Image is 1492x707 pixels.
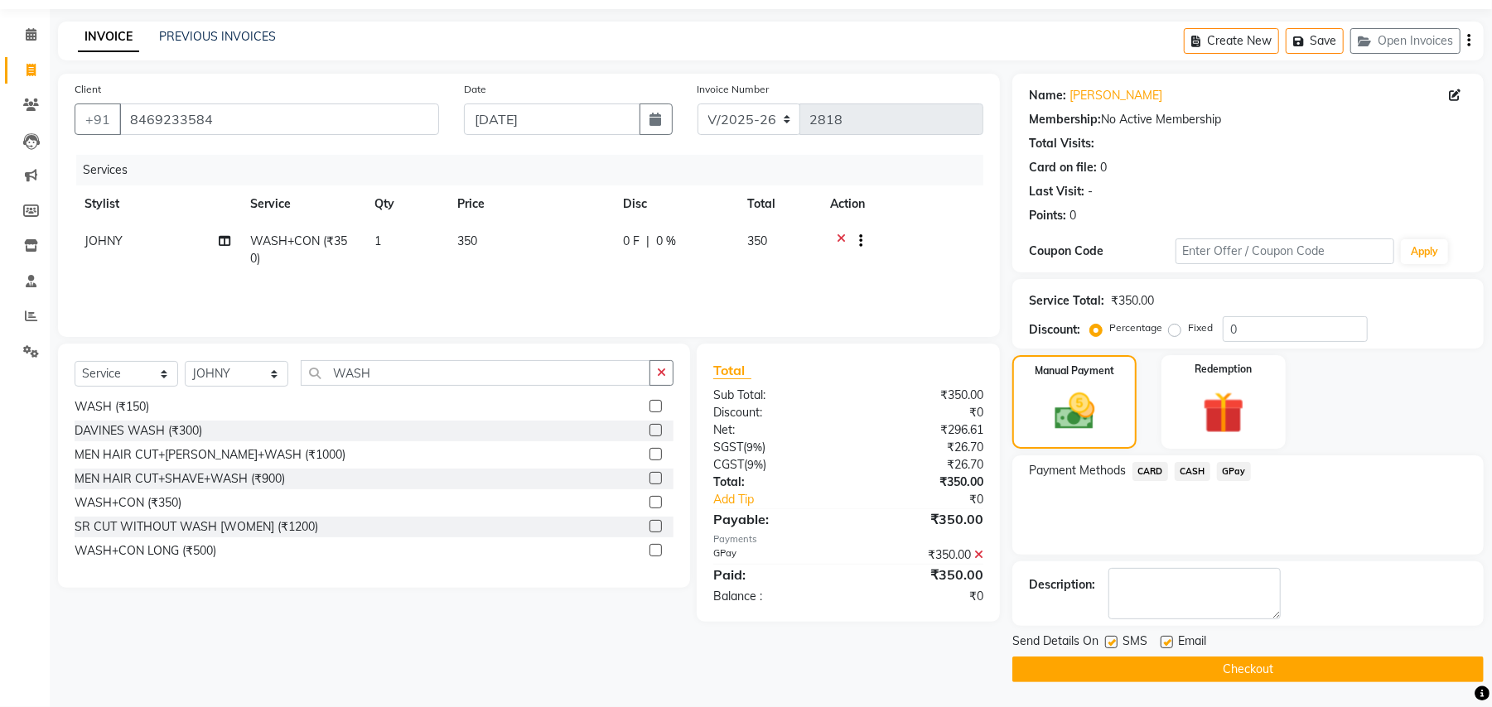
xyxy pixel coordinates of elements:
div: WASH+CON (₹350) [75,494,181,512]
button: Apply [1401,239,1448,264]
div: MEN HAIR CUT+[PERSON_NAME]+WASH (₹1000) [75,446,345,464]
label: Date [464,82,486,97]
div: 0 [1100,159,1107,176]
div: Coupon Code [1029,243,1175,260]
a: Add Tip [701,491,873,508]
label: Redemption [1195,362,1252,377]
span: CASH [1175,462,1210,481]
span: CGST [713,457,744,472]
span: 0 F [623,233,640,250]
span: Send Details On [1012,632,1098,653]
span: 0 % [656,233,676,250]
div: ₹296.61 [848,421,996,439]
span: JOHNY [84,233,123,248]
div: ( ) [701,439,848,456]
div: ₹350.00 [848,509,996,529]
span: GPay [1217,462,1251,481]
a: [PERSON_NAME] [1070,87,1162,104]
div: Total: [701,474,848,491]
div: Name: [1029,87,1066,104]
div: ₹0 [848,404,996,421]
div: ₹350.00 [848,565,996,584]
span: 9% [746,440,762,454]
div: Membership: [1029,111,1101,128]
th: Action [820,185,983,223]
span: 350 [747,233,767,248]
button: Create New [1184,28,1279,54]
div: WASH+CON LONG (₹500) [75,542,216,560]
img: _gift.svg [1190,387,1258,439]
div: SR CUT WITHOUT WASH [WOMEN] (₹1200) [75,518,318,536]
div: ₹0 [848,588,996,605]
div: No Active Membership [1029,111,1467,128]
div: DAVINES WASH (₹300) [75,422,202,440]
button: Save [1286,28,1344,54]
div: MEN HAIR CUT+SHAVE+WASH (₹900) [75,470,285,488]
th: Qty [365,185,447,223]
span: 9% [747,458,763,471]
div: Net: [701,421,848,439]
span: 1 [374,233,381,248]
div: Discount: [701,404,848,421]
a: INVOICE [78,22,139,52]
span: Total [713,362,751,379]
div: Payable: [701,509,848,529]
button: Checkout [1012,656,1484,682]
div: 0 [1070,207,1076,224]
input: Search or Scan [301,360,650,386]
div: Description: [1029,576,1095,594]
div: ( ) [701,456,848,474]
th: Stylist [75,185,240,223]
span: SGST [713,440,743,454]
div: Card on file: [1029,159,1097,176]
div: Last Visit: [1029,183,1084,200]
span: WASH+CON (₹350) [250,233,347,266]
input: Enter Offer / Coupon Code [1176,238,1394,264]
div: ₹350.00 [848,546,996,564]
img: _cash.svg [1042,388,1108,435]
label: Client [75,82,101,97]
a: PREVIOUS INVOICES [159,29,276,44]
input: Search by Name/Mobile/Email/Code [119,103,439,135]
label: Percentage [1109,320,1162,335]
span: Payment Methods [1029,462,1126,479]
div: Balance : [701,588,848,605]
div: Paid: [701,565,848,584]
div: Services [76,155,996,185]
div: Service Total: [1029,292,1104,310]
span: Email [1178,632,1206,653]
div: ₹350.00 [1111,292,1154,310]
label: Manual Payment [1035,363,1114,378]
th: Service [240,185,365,223]
div: ₹350.00 [848,387,996,404]
div: ₹350.00 [848,474,996,491]
div: Sub Total: [701,387,848,404]
div: Discount: [1029,321,1080,339]
label: Invoice Number [698,82,770,97]
div: ₹0 [873,491,996,508]
th: Total [737,185,820,223]
span: SMS [1123,632,1147,653]
button: Open Invoices [1350,28,1461,54]
button: +91 [75,103,121,135]
label: Fixed [1188,320,1213,335]
div: ₹26.70 [848,439,996,456]
th: Price [447,185,613,223]
div: - [1088,183,1093,200]
div: WASH (₹150) [75,398,149,416]
span: | [646,233,649,250]
div: ₹26.70 [848,456,996,474]
th: Disc [613,185,737,223]
span: CARD [1132,462,1168,481]
span: 350 [457,233,477,248]
div: Payments [713,532,983,546]
div: Total Visits: [1029,135,1094,152]
div: GPay [701,546,848,564]
div: Points: [1029,207,1066,224]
